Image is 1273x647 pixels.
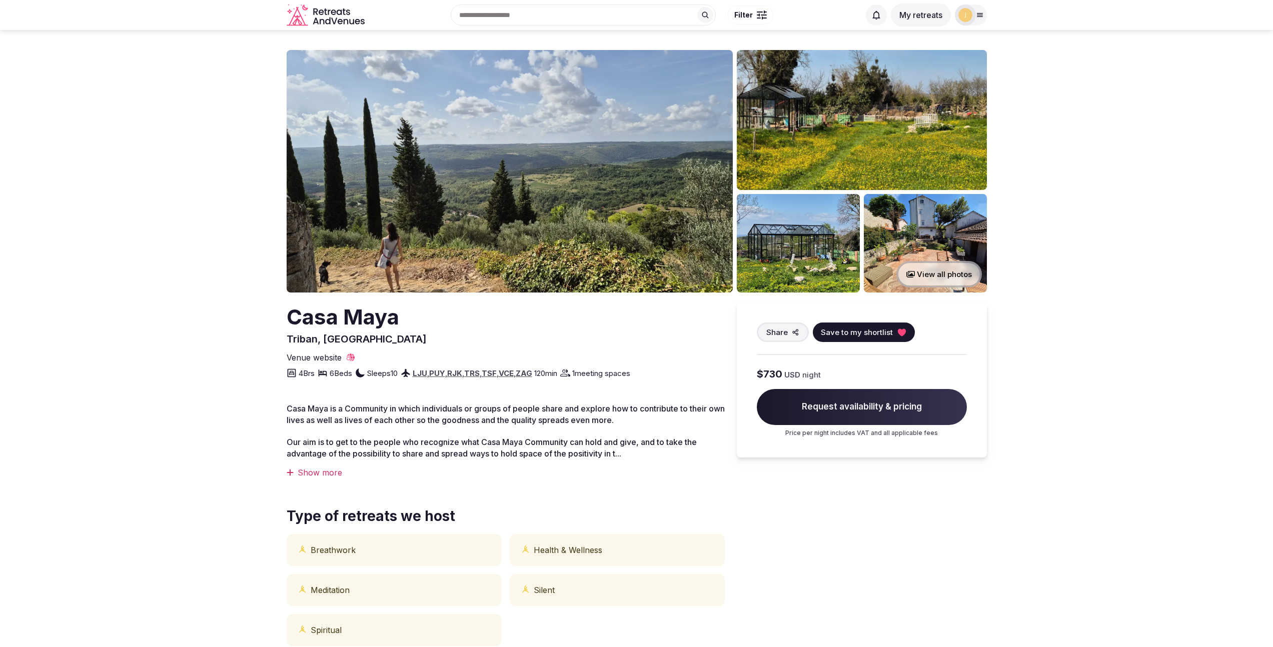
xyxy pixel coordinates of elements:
span: Filter [734,10,753,20]
a: RJK [447,368,462,378]
a: TSF [482,368,497,378]
span: Save to my shortlist [821,327,893,337]
span: Request availability & pricing [757,389,967,425]
a: Visit the homepage [287,4,367,26]
img: Venue cover photo [287,50,733,292]
a: VCE [499,368,514,378]
h2: Casa Maya [287,302,427,332]
span: 6 Beds [330,368,352,378]
span: $730 [757,367,782,381]
span: Sleeps 10 [367,368,398,378]
a: LJU [413,368,427,378]
span: night [802,369,821,380]
img: Venue gallery photo [737,50,987,190]
span: Type of retreats we host [287,506,455,526]
div: , , , , , , [413,368,532,378]
a: My retreats [891,10,951,20]
a: ZAG [516,368,532,378]
p: Price per night includes VAT and all applicable fees [757,429,967,437]
span: Venue website [287,352,342,363]
button: Share [757,322,809,342]
span: Triban, [GEOGRAPHIC_DATA] [287,333,427,345]
span: USD [784,369,800,380]
span: 120 min [534,368,557,378]
span: 4 Brs [299,368,315,378]
button: My retreats [891,3,951,26]
button: View all photos [896,261,982,287]
a: Venue website [287,352,356,363]
img: Venue gallery photo [737,194,860,292]
button: Save to my shortlist [813,322,915,342]
span: 1 meeting spaces [572,368,630,378]
span: Casa Maya is a Community in which individuals or groups of people share and explore how to contri... [287,403,725,424]
img: jeffatseg [958,8,972,22]
img: Venue gallery photo [864,194,987,292]
span: Share [766,327,788,337]
a: TRS [464,368,480,378]
span: Our aim is to get to the people who recognize what Casa Maya Community can hold and give, and to ... [287,437,697,458]
a: PUY [429,368,445,378]
svg: Retreats and Venues company logo [287,4,367,26]
button: Filter [728,5,773,24]
div: Show more [287,467,725,478]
